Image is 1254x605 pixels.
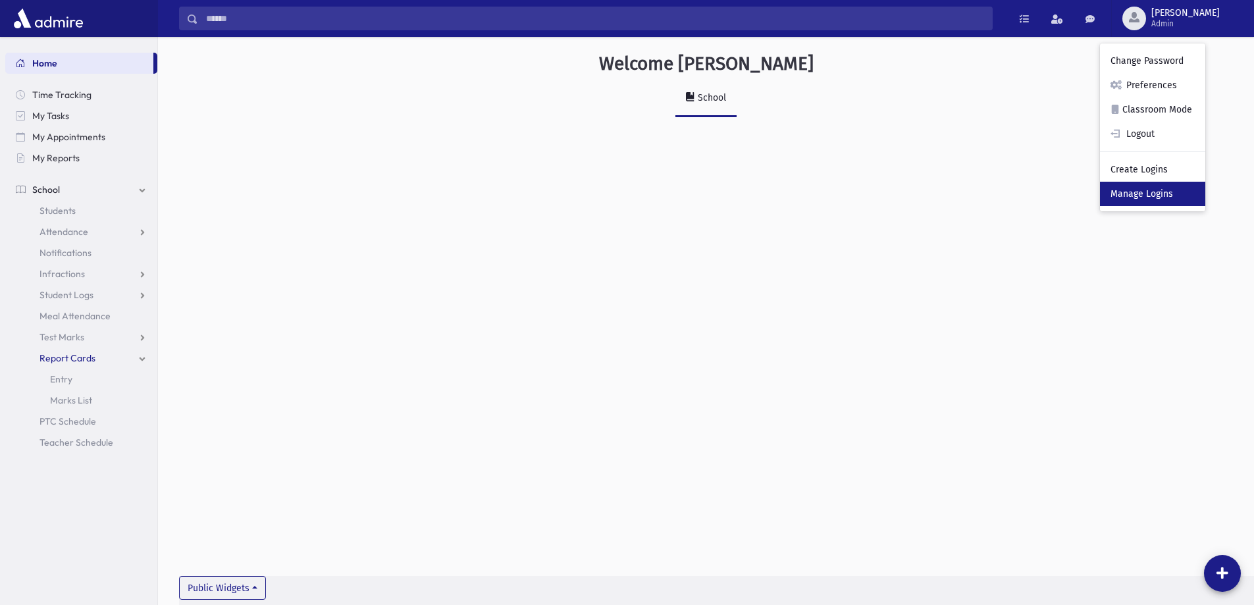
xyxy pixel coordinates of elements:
[5,126,157,147] a: My Appointments
[5,432,157,453] a: Teacher Schedule
[39,289,93,301] span: Student Logs
[32,131,105,143] span: My Appointments
[1100,157,1205,182] a: Create Logins
[695,92,726,103] div: School
[1100,49,1205,73] a: Change Password
[599,53,814,75] h3: Welcome [PERSON_NAME]
[5,284,157,305] a: Student Logs
[5,53,153,74] a: Home
[39,268,85,280] span: Infractions
[1151,18,1220,29] span: Admin
[11,5,86,32] img: AdmirePro
[5,348,157,369] a: Report Cards
[1100,73,1205,97] a: Preferences
[39,226,88,238] span: Attendance
[5,147,157,169] a: My Reports
[39,415,96,427] span: PTC Schedule
[1151,8,1220,18] span: [PERSON_NAME]
[5,105,157,126] a: My Tasks
[1100,97,1205,122] a: Classroom Mode
[32,184,60,196] span: School
[39,436,113,448] span: Teacher Schedule
[5,411,157,432] a: PTC Schedule
[39,205,76,217] span: Students
[5,179,157,200] a: School
[50,373,72,385] span: Entry
[50,394,92,406] span: Marks List
[39,247,91,259] span: Notifications
[32,57,57,69] span: Home
[39,310,111,322] span: Meal Attendance
[5,221,157,242] a: Attendance
[1100,122,1205,146] a: Logout
[1100,182,1205,206] a: Manage Logins
[179,576,266,600] button: Public Widgets
[32,110,69,122] span: My Tasks
[5,263,157,284] a: Infractions
[32,89,91,101] span: Time Tracking
[675,80,737,117] a: School
[5,84,157,105] a: Time Tracking
[39,352,95,364] span: Report Cards
[198,7,992,30] input: Search
[39,331,84,343] span: Test Marks
[5,369,157,390] a: Entry
[5,305,157,327] a: Meal Attendance
[5,242,157,263] a: Notifications
[5,390,157,411] a: Marks List
[5,327,157,348] a: Test Marks
[32,152,80,164] span: My Reports
[5,200,157,221] a: Students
